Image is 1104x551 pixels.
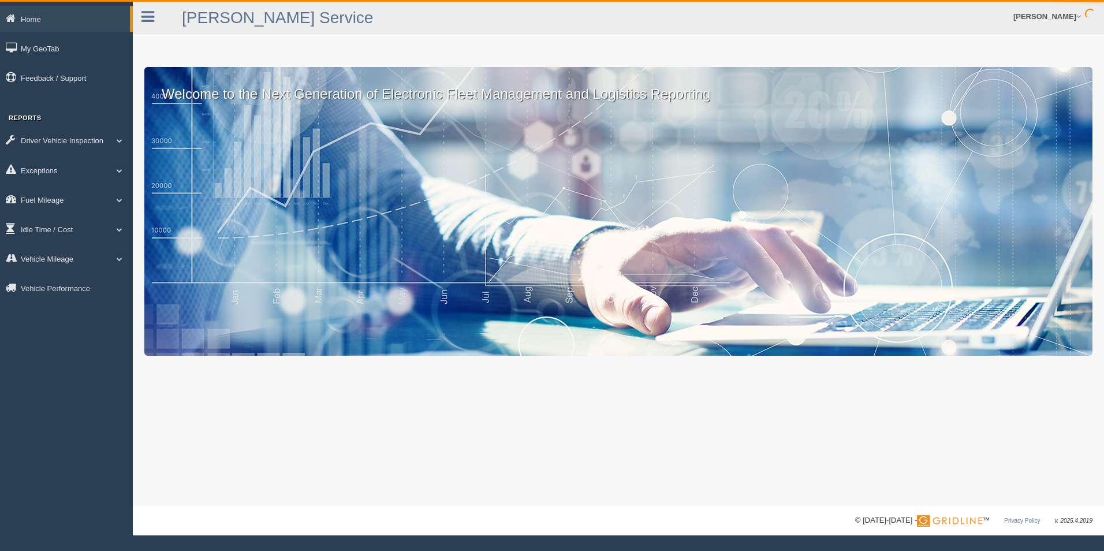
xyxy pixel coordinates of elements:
[1004,518,1040,524] a: Privacy Policy
[917,515,982,527] img: Gridline
[144,67,1092,104] p: Welcome to the Next Generation of Electronic Fleet Management and Logistics Reporting
[855,515,1092,527] div: © [DATE]-[DATE] - ™
[182,9,373,27] a: [PERSON_NAME] Service
[1055,518,1092,524] span: v. 2025.4.2019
